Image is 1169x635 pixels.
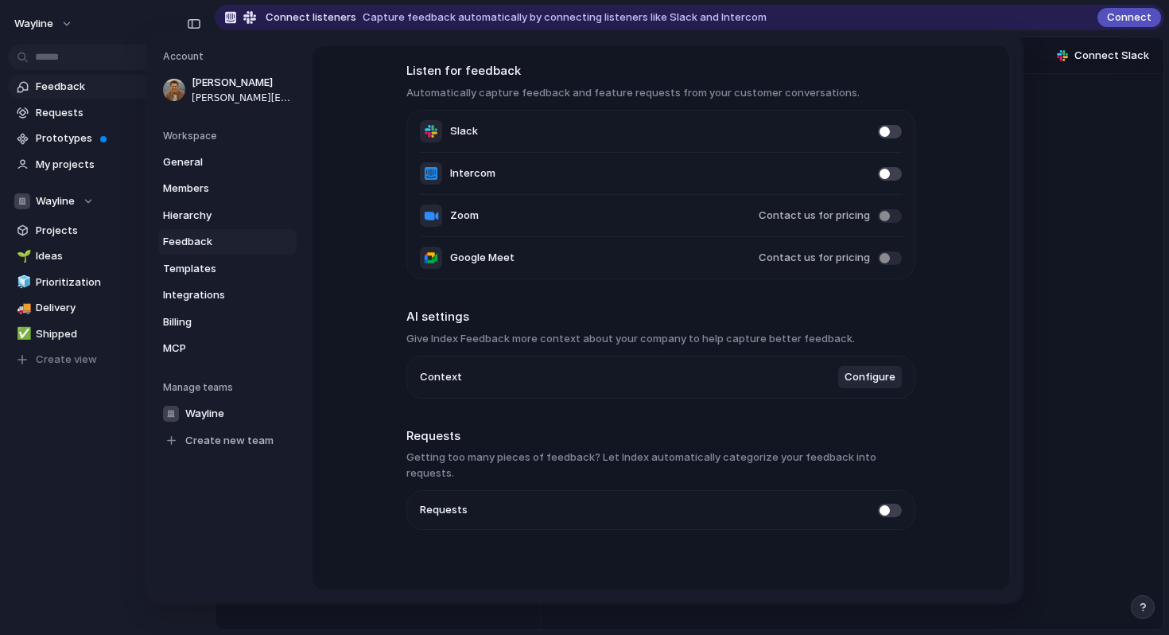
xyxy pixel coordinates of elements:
[158,149,297,174] a: General
[406,427,915,445] h2: Requests
[185,405,224,421] span: Wayline
[450,123,478,139] span: Slack
[450,208,479,224] span: Zoom
[406,308,915,326] h2: AI settings
[420,502,468,518] span: Requests
[158,309,297,334] a: Billing
[420,369,462,385] span: Context
[163,341,265,356] span: MCP
[163,128,297,142] h5: Workspace
[158,255,297,281] a: Templates
[158,176,297,201] a: Members
[163,154,265,169] span: General
[192,90,293,104] span: [PERSON_NAME][EMAIL_ADDRESS][DOMAIN_NAME]
[838,366,902,388] button: Configure
[158,229,297,255] a: Feedback
[158,282,297,308] a: Integrations
[185,432,274,448] span: Create new team
[163,234,265,250] span: Feedback
[406,62,915,80] h2: Listen for feedback
[163,260,265,276] span: Templates
[158,202,297,228] a: Hierarchy
[759,208,870,224] span: Contact us for pricing
[163,380,297,394] h5: Manage teams
[163,181,265,197] span: Members
[406,450,915,481] h3: Getting too many pieces of feedback? Let Index automatically categorize your feedback into requests.
[450,250,515,266] span: Google Meet
[845,369,895,385] span: Configure
[450,166,495,181] span: Intercom
[163,287,265,303] span: Integrations
[163,49,297,64] h5: Account
[158,70,297,110] a: [PERSON_NAME][PERSON_NAME][EMAIL_ADDRESS][DOMAIN_NAME]
[158,427,297,453] a: Create new team
[163,314,265,329] span: Billing
[158,336,297,361] a: MCP
[158,400,297,426] a: Wayline
[759,250,870,266] span: Contact us for pricing
[163,207,265,223] span: Hierarchy
[192,75,293,91] span: [PERSON_NAME]
[406,84,915,100] h3: Automatically capture feedback and feature requests from your customer conversations.
[406,330,915,346] h3: Give Index Feedback more context about your company to help capture better feedback.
